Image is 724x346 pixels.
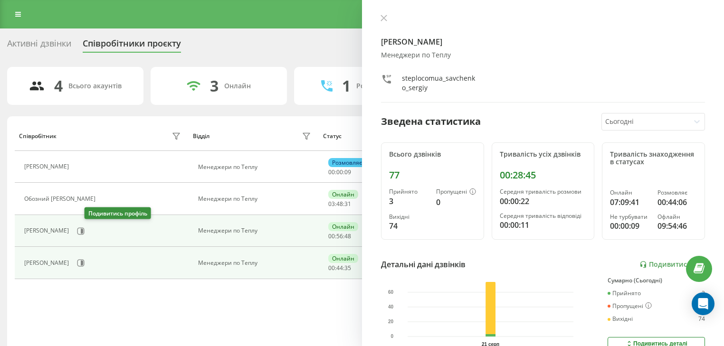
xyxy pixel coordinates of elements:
[389,150,476,159] div: Всього дзвінків
[328,168,335,176] span: 00
[224,82,251,90] div: Онлайн
[388,319,394,324] text: 20
[381,114,481,129] div: Зведена статистика
[610,196,649,208] div: 07:09:41
[198,164,314,170] div: Менеджери по Теплу
[388,290,394,295] text: 60
[500,188,587,195] div: Середня тривалість розмови
[657,220,697,232] div: 09:54:46
[692,292,714,315] div: Open Intercom Messenger
[7,38,71,53] div: Активні дзвінки
[356,82,402,90] div: Розмовляють
[328,254,358,263] div: Онлайн
[328,190,358,199] div: Онлайн
[83,38,181,53] div: Співробітники проєкту
[702,290,705,297] div: 3
[608,290,641,297] div: Прийнято
[610,220,649,232] div: 00:00:09
[24,196,98,202] div: Обозний [PERSON_NAME]
[657,189,697,196] div: Розмовляє
[344,168,351,176] span: 09
[381,36,705,47] h4: [PERSON_NAME]
[436,188,476,196] div: Пропущені
[608,316,633,322] div: Вихідні
[24,163,71,170] div: [PERSON_NAME]
[657,196,697,208] div: 00:44:06
[500,196,587,207] div: 00:00:22
[68,82,122,90] div: Всього акаунтів
[336,168,343,176] span: 00
[500,150,587,159] div: Тривалість усіх дзвінків
[389,196,429,207] div: 3
[344,264,351,272] span: 35
[19,133,57,140] div: Співробітник
[342,77,351,95] div: 1
[328,158,366,167] div: Розмовляє
[85,207,151,219] div: Подивитись профіль
[193,133,210,140] div: Відділ
[336,200,343,208] span: 48
[381,51,705,59] div: Менеджери по Теплу
[198,196,314,202] div: Менеджери по Теплу
[344,232,351,240] span: 48
[608,277,705,284] div: Сумарно (Сьогодні)
[389,169,476,181] div: 77
[328,201,351,207] div: : :
[639,261,705,269] a: Подивитись звіт
[388,304,394,309] text: 40
[323,133,342,140] div: Статус
[610,214,649,220] div: Не турбувати
[198,227,314,234] div: Менеджери по Теплу
[344,200,351,208] span: 31
[608,302,652,310] div: Пропущені
[24,260,71,266] div: [PERSON_NAME]
[389,188,429,195] div: Прийнято
[328,169,351,176] div: : :
[328,265,351,271] div: : :
[500,213,587,219] div: Середня тривалість відповіді
[328,264,335,272] span: 00
[436,196,476,208] div: 0
[336,232,343,240] span: 56
[381,259,466,270] div: Детальні дані дзвінків
[698,316,705,322] div: 74
[500,169,587,181] div: 00:28:45
[328,232,335,240] span: 00
[610,189,649,196] div: Онлайн
[500,219,587,231] div: 00:00:11
[389,214,429,220] div: Вихідні
[389,220,429,232] div: 74
[402,74,476,93] div: steplocomua_savchenko_sergiy
[328,200,335,208] span: 03
[328,222,358,231] div: Онлайн
[336,264,343,272] span: 44
[198,260,314,266] div: Менеджери по Теплу
[610,150,697,167] div: Тривалість знаходження в статусах
[24,227,71,234] div: [PERSON_NAME]
[54,77,63,95] div: 4
[391,334,394,339] text: 0
[328,233,351,240] div: : :
[210,77,219,95] div: 3
[657,214,697,220] div: Офлайн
